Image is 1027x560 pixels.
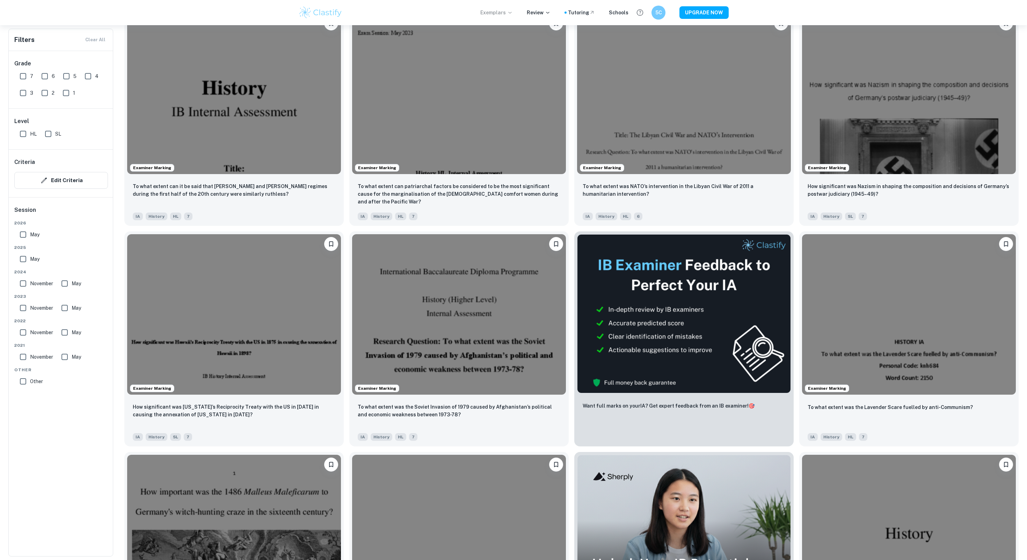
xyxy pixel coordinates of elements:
[30,72,33,80] span: 7
[749,403,755,409] span: 🎯
[14,318,108,324] span: 2022
[30,353,53,361] span: November
[14,59,108,68] h6: Grade
[821,213,842,220] span: History
[352,234,566,395] img: History IA example thumbnail: To what extent was the Soviet Invasion o
[651,6,665,20] button: 5C
[568,9,595,16] div: Tutoring
[146,213,167,220] span: History
[859,213,867,220] span: 7
[808,182,1010,198] p: How significant was Nazism in shaping the composition and decisions of Germany’s postwar judiciar...
[133,213,143,220] span: IA
[14,35,35,45] h6: Filters
[30,329,53,336] span: November
[72,329,81,336] span: May
[30,89,33,97] span: 3
[409,433,417,441] span: 7
[845,433,856,441] span: HL
[73,72,77,80] span: 5
[549,458,563,472] button: Bookmark
[583,182,785,198] p: To what extent was NATO’s intervention in the Libyan Civil War of 2011 a humanitarian intervention?
[184,213,192,220] span: 7
[72,304,81,312] span: May
[14,117,108,125] h6: Level
[371,433,392,441] span: History
[574,231,794,446] a: ThumbnailWant full marks on yourIA? Get expert feedback from an IB examiner!
[358,182,560,206] p: To what extent can patriarchal factors be considered to be the most significant cause for the mar...
[14,293,108,300] span: 2023
[30,231,39,238] span: May
[527,9,551,16] p: Review
[799,231,1019,446] a: Examiner MarkingBookmarkTo what extent was the Lavender Scare fuelled by anti-Communism?IAHistoryHL7
[679,6,729,19] button: UPGRADE NOW
[358,213,368,220] span: IA
[124,231,344,446] a: Examiner MarkingBookmarkHow significant was Hawaii’s Reciprocity Treaty with the US in 1875 in ca...
[146,433,167,441] span: History
[14,172,108,189] button: Edit Criteria
[14,220,108,226] span: 2026
[999,237,1013,251] button: Bookmark
[409,213,417,220] span: 7
[298,6,343,20] img: Clastify logo
[358,433,368,441] span: IA
[72,280,81,287] span: May
[802,234,1016,395] img: History IA example thumbnail: To what extent was the Lavender Scare fu
[14,269,108,275] span: 2024
[52,72,55,80] span: 6
[480,9,513,16] p: Exemplars
[349,231,569,446] a: Examiner MarkingBookmarkTo what extent was the Soviet Invasion of 1979 caused by Afghanistan’s po...
[355,385,399,392] span: Examiner Marking
[577,14,791,174] img: History IA example thumbnail: To what extent was NATO’s intervention i
[577,234,791,393] img: Thumbnail
[596,213,617,220] span: History
[52,89,54,97] span: 2
[30,378,43,385] span: Other
[845,213,856,220] span: SL
[14,342,108,349] span: 2021
[133,433,143,441] span: IA
[30,280,53,287] span: November
[352,14,566,174] img: History IA example thumbnail: To what extent can patriarchal factors b
[349,11,569,226] a: Examiner MarkingBookmarkTo what extent can patriarchal factors be considered to be the most signi...
[358,403,560,418] p: To what extent was the Soviet Invasion of 1979 caused by Afghanistan’s political and economic wea...
[808,403,973,411] p: To what extent was the Lavender Scare fuelled by anti-Communism?
[583,402,755,410] p: Want full marks on your IA ? Get expert feedback from an IB examiner!
[574,11,794,226] a: Examiner MarkingBookmarkTo what extent was NATO’s intervention in the Libyan Civil War of 2011 a ...
[124,11,344,226] a: Examiner MarkingBookmarkTo what extent can it be said that Adolf Hitler's and Joseph Stalin's reg...
[580,165,624,171] span: Examiner Marking
[133,403,335,418] p: How significant was Hawaii’s Reciprocity Treaty with the US in 1875 in causing the annexation of ...
[30,130,37,138] span: HL
[133,182,335,198] p: To what extent can it be said that Adolf Hitler's and Joseph Stalin's regimes during the first ha...
[371,213,392,220] span: History
[14,206,108,220] h6: Session
[549,237,563,251] button: Bookmark
[805,385,849,392] span: Examiner Marking
[14,367,108,373] span: Other
[127,234,341,395] img: History IA example thumbnail: How significant was Hawaii’s Reciprocity
[999,458,1013,472] button: Bookmark
[170,213,181,220] span: HL
[130,165,174,171] span: Examiner Marking
[799,11,1019,226] a: Examiner MarkingBookmarkHow significant was Nazism in shaping the composition and decisions of Ge...
[395,213,406,220] span: HL
[808,433,818,441] span: IA
[324,458,338,472] button: Bookmark
[634,213,642,220] span: 6
[805,165,849,171] span: Examiner Marking
[355,165,399,171] span: Examiner Marking
[821,433,842,441] span: History
[620,213,631,220] span: HL
[324,237,338,251] button: Bookmark
[583,213,593,220] span: IA
[808,213,818,220] span: IA
[14,244,108,251] span: 2025
[55,130,61,138] span: SL
[395,433,406,441] span: HL
[73,89,75,97] span: 1
[655,9,663,16] h6: 5C
[127,14,341,174] img: History IA example thumbnail: To what extent can it be said that Adolf
[130,385,174,392] span: Examiner Marking
[859,433,867,441] span: 7
[14,158,35,166] h6: Criteria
